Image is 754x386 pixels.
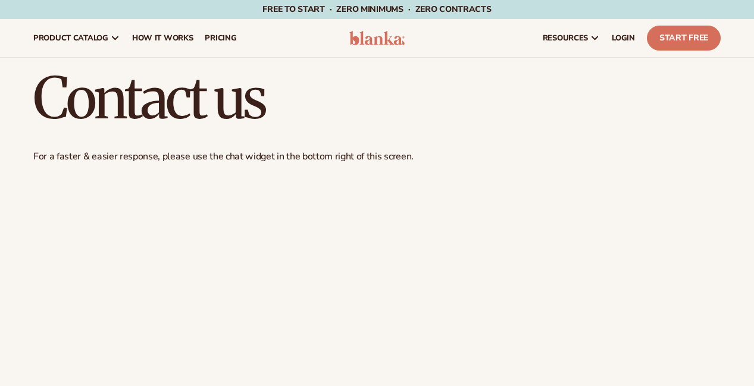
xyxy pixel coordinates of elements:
[612,33,635,43] span: LOGIN
[205,33,236,43] span: pricing
[262,4,491,15] span: Free to start · ZERO minimums · ZERO contracts
[543,33,588,43] span: resources
[126,19,199,57] a: How It Works
[349,31,405,45] img: logo
[27,19,126,57] a: product catalog
[537,19,606,57] a: resources
[606,19,641,57] a: LOGIN
[199,19,242,57] a: pricing
[132,33,193,43] span: How It Works
[33,150,721,163] p: For a faster & easier response, please use the chat widget in the bottom right of this screen.
[33,70,721,127] h1: Contact us
[33,33,108,43] span: product catalog
[647,26,721,51] a: Start Free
